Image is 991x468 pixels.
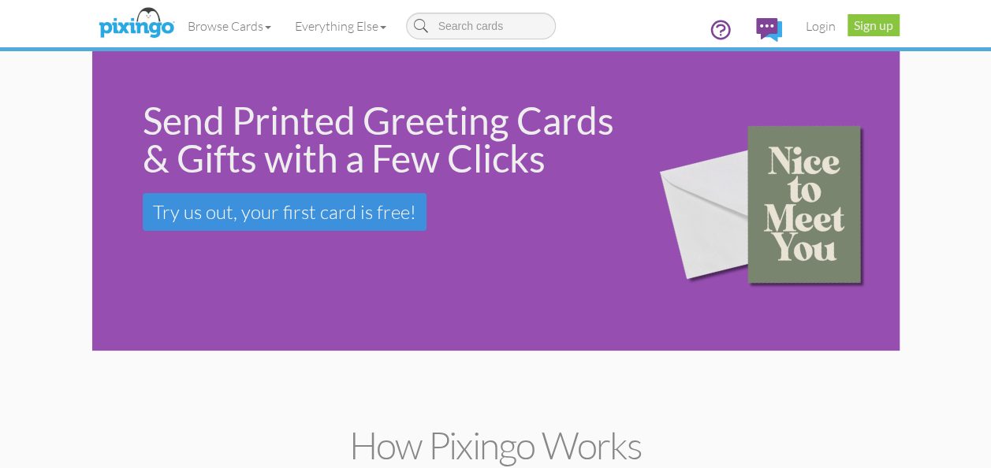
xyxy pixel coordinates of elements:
[95,4,178,43] img: pixingo logo
[283,6,398,46] a: Everything Else
[990,467,991,468] iframe: Chat
[848,14,900,36] a: Sign up
[143,193,427,231] a: Try us out, your first card is free!
[153,200,416,224] span: Try us out, your first card is free!
[176,6,283,46] a: Browse Cards
[640,87,894,316] img: 15b0954d-2d2f-43ee-8fdb-3167eb028af9.png
[794,6,848,46] a: Login
[143,102,618,177] div: Send Printed Greeting Cards & Gifts with a Few Clicks
[756,18,782,42] img: comments.svg
[120,425,872,466] h2: How Pixingo works
[406,13,556,39] input: Search cards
